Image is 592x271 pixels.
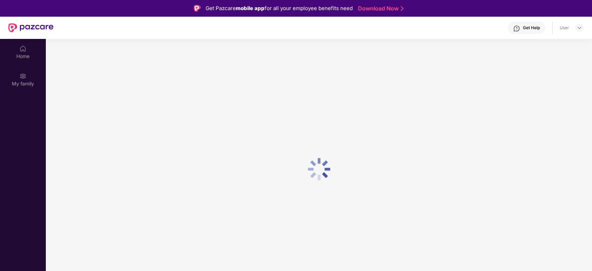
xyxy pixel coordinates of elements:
img: svg+xml;base64,PHN2ZyBpZD0iSG9tZSIgeG1sbnM9Imh0dHA6Ly93d3cudzMub3JnLzIwMDAvc3ZnIiB3aWR0aD0iMjAiIG... [19,45,26,52]
img: svg+xml;base64,PHN2ZyBpZD0iRHJvcGRvd24tMzJ4MzIiIHhtbG5zPSJodHRwOi8vd3d3LnczLm9yZy8yMDAwL3N2ZyIgd2... [577,25,582,31]
div: Get Help [523,25,540,31]
a: Download Now [358,5,401,12]
div: User [560,25,569,31]
div: Get Pazcare for all your employee benefits need [206,4,353,13]
img: Stroke [401,5,403,12]
img: svg+xml;base64,PHN2ZyB3aWR0aD0iMjAiIGhlaWdodD0iMjAiIHZpZXdCb3g9IjAgMCAyMCAyMCIgZmlsbD0ibm9uZSIgeG... [19,73,26,80]
img: New Pazcare Logo [8,23,53,32]
img: svg+xml;base64,PHN2ZyBpZD0iSGVscC0zMngzMiIgeG1sbnM9Imh0dHA6Ly93d3cudzMub3JnLzIwMDAvc3ZnIiB3aWR0aD... [513,25,520,32]
img: Logo [194,5,201,12]
strong: mobile app [236,5,265,11]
